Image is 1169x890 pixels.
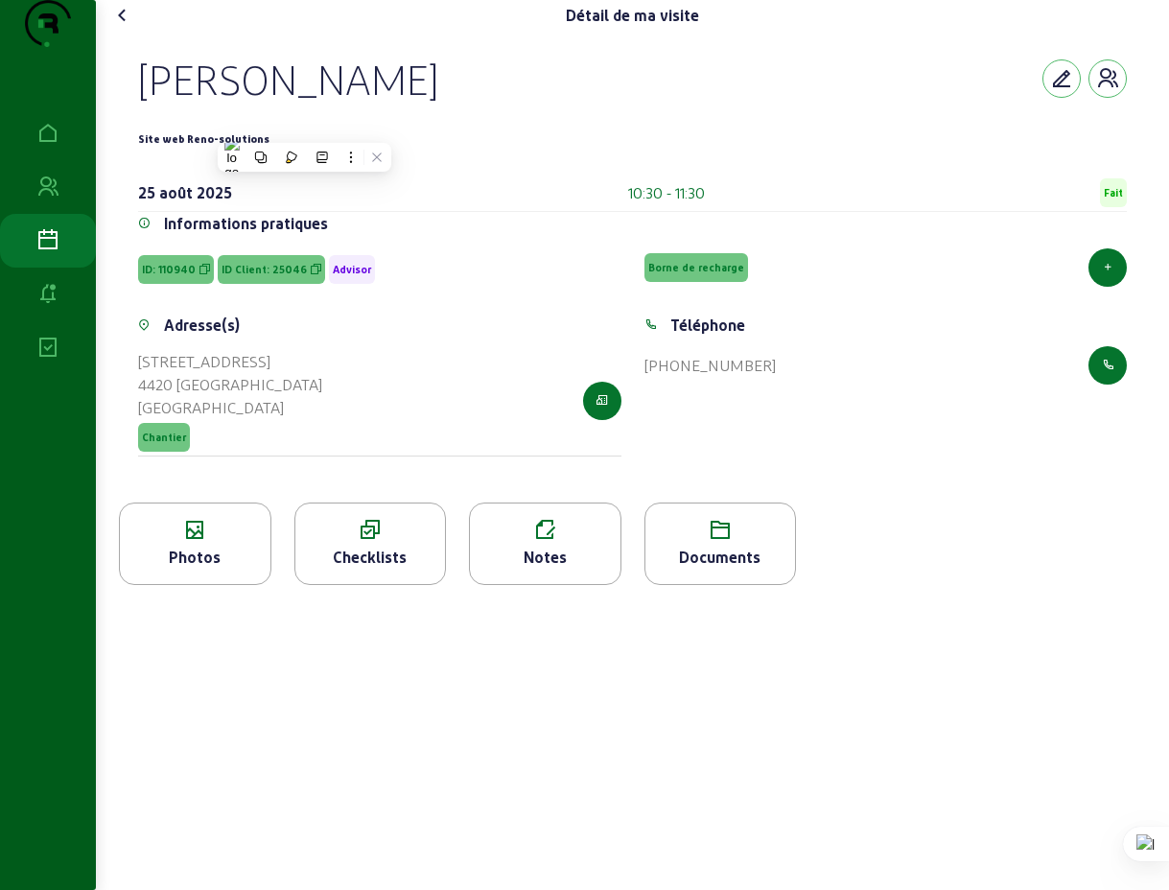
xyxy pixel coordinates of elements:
span: Chantier [142,431,186,444]
span: Advisor [333,263,371,276]
div: Détail de ma visite [566,4,699,27]
span: Borne de recharge [648,261,744,274]
span: ID: 110940 [142,263,196,276]
span: ID Client: 25046 [222,263,307,276]
div: [PHONE_NUMBER] [644,354,776,377]
span: Fait [1104,186,1123,199]
div: Site web Reno-solutions [138,128,269,151]
div: 25 août 2025 [138,181,232,204]
div: Adresse(s) [164,314,240,337]
div: Documents [645,546,796,569]
div: [PERSON_NAME] [138,54,438,104]
div: Checklists [295,546,446,569]
div: Téléphone [670,314,745,337]
div: Informations pratiques [164,212,328,235]
div: [STREET_ADDRESS] [138,350,322,373]
div: 4420 [GEOGRAPHIC_DATA] [138,373,322,396]
div: Photos [120,546,270,569]
div: 10:30 - 11:30 [628,181,705,204]
div: Notes [470,546,620,569]
div: [GEOGRAPHIC_DATA] [138,396,322,419]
